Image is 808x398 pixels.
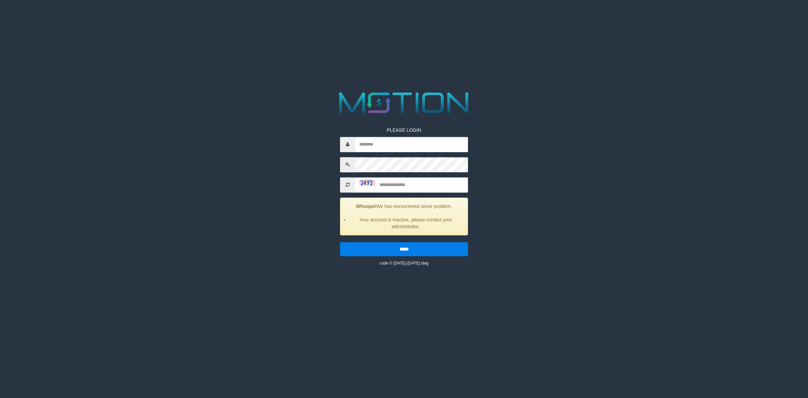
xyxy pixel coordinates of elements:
img: MOTION_logo.png [333,89,475,117]
small: code © [DATE]-[DATE] dwg [379,261,428,266]
div: We has encountered some problem. [340,197,468,235]
img: captcha [359,179,375,186]
strong: Whoops! [356,204,376,209]
li: Your account is inactive, please contact your administrator. [349,216,463,230]
p: PLEASE LOGIN [340,127,468,133]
